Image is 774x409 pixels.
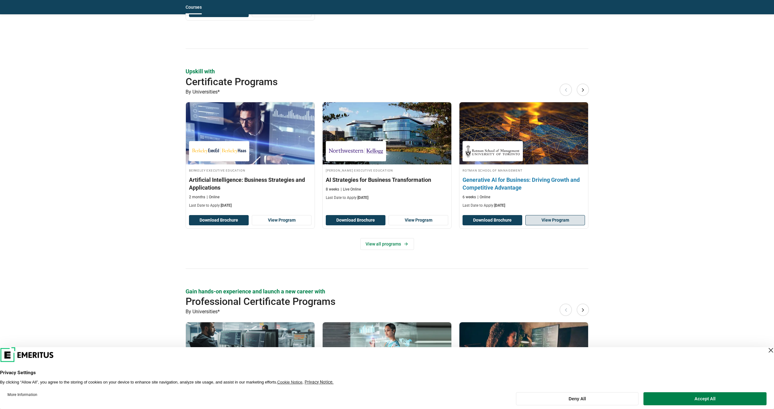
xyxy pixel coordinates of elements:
h4: [PERSON_NAME] Executive Education [326,168,448,173]
p: Online [477,195,490,200]
a: View all programs [360,238,414,250]
a: AI and Machine Learning Course by Berkeley Executive Education - September 11, 2025 Berkeley Exec... [186,102,315,211]
a: View Program [525,215,585,226]
a: View Program [252,215,311,226]
h2: Certificate Programs [186,76,548,88]
span: [DATE] [221,203,232,208]
img: Generative AI for Business: Driving Growth and Competitive Advantage | Online AI and Machine Lear... [453,99,594,168]
span: [DATE] [357,195,368,200]
p: Online [207,195,219,200]
img: Berkeley Executive Education [192,144,246,158]
img: Kellogg Executive Education [329,144,383,158]
h3: Artificial Intelligence: Business Strategies and Applications [189,176,311,191]
img: Professional Certificate in Machine Learning and Artificial Intelligence | Online AI and Machine ... [459,322,588,384]
button: Next [577,84,589,96]
button: Previous [560,304,572,316]
h3: Generative AI for Business: Driving Growth and Competitive Advantage [463,176,585,191]
p: 8 weeks [326,187,339,192]
button: Previous [560,84,572,96]
img: Professional Certificate in Machine Learning and Artificial Intelligence | Online AI and Machine ... [186,322,315,384]
p: By Universities* [186,308,588,316]
h4: Rotman School of Management [463,168,585,173]
span: [DATE] [494,203,505,208]
img: Professional Certificate in Data Analytics | Online Data Science and Analytics Course [323,322,451,384]
a: View Program [389,215,448,226]
button: Download Brochure [189,215,249,226]
p: Upskill with [186,67,588,75]
a: AI and Machine Learning Course by Kellogg Executive Education - September 11, 2025 Kellogg Execut... [323,102,451,204]
h3: AI Strategies for Business Transformation [326,176,448,184]
p: Live Online [341,187,361,192]
button: Download Brochure [326,215,385,226]
img: Rotman School of Management [466,144,520,158]
button: Download Brochure [463,215,522,226]
a: AI and Machine Learning Course by Rotman School of Management - September 11, 2025 Rotman School ... [459,102,588,211]
p: Last Date to Apply: [463,203,585,208]
p: Gain hands-on experience and launch a new career with [186,287,588,295]
p: 2 months [189,195,205,200]
p: Last Date to Apply: [326,195,448,200]
img: AI Strategies for Business Transformation | Online AI and Machine Learning Course [323,102,451,164]
p: By Universities* [186,88,588,96]
h4: Berkeley Executive Education [189,168,311,173]
h2: Professional Certificate Programs [186,295,548,308]
p: 6 weeks [463,195,476,200]
button: Next [577,304,589,316]
img: Artificial Intelligence: Business Strategies and Applications | Online AI and Machine Learning Co... [186,102,315,164]
p: Last Date to Apply: [189,203,311,208]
